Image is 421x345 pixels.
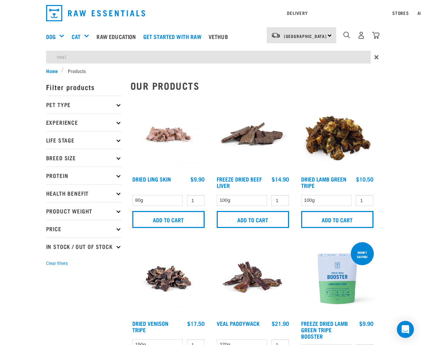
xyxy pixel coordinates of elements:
[299,241,375,317] img: Freeze Dried Lamb Green Tripe
[46,260,68,267] button: Clear filters
[46,202,122,220] p: Product Weight
[46,113,122,131] p: Experience
[132,177,171,180] a: Dried Ling Skin
[132,211,205,228] input: Add to cart
[217,322,260,325] a: Veal Paddywack
[359,320,373,327] div: $9.90
[46,51,371,63] input: Search...
[372,32,380,39] img: home-icon@2x.png
[272,176,289,182] div: $14.90
[301,211,373,228] input: Add to cart
[95,22,141,51] a: Raw Education
[301,322,348,338] a: Freeze Dried Lamb Green Tripe Booster
[46,184,122,202] p: Health Benefit
[46,96,122,113] p: Pet Type
[46,5,145,21] img: Raw Essentials Logo
[287,12,308,14] a: Delivery
[142,22,207,51] a: Get started with Raw
[131,241,206,317] img: Dried Vension Tripe 1691
[217,211,289,228] input: Add to cart
[46,220,122,238] p: Price
[392,12,409,14] a: Stores
[131,80,375,91] h2: Our Products
[46,167,122,184] p: Protein
[46,78,122,96] p: Filter products
[46,67,58,74] span: Home
[46,67,375,74] nav: breadcrumbs
[356,195,373,206] input: 1
[190,176,205,182] div: $9.90
[46,238,122,255] p: In Stock / Out Of Stock
[46,67,62,74] a: Home
[131,96,206,172] img: Dried Ling Skin 1701
[299,96,375,172] img: Pile Of Dried Lamb Tripe For Pets
[46,131,122,149] p: Life Stage
[271,195,289,206] input: 1
[351,247,374,262] div: Money saving!
[72,32,81,41] a: Cat
[374,51,379,63] span: ×
[284,35,327,37] span: [GEOGRAPHIC_DATA]
[215,96,291,172] img: Stack Of Freeze Dried Beef Liver For Pets
[46,32,56,41] a: Dog
[397,321,414,338] div: Open Intercom Messenger
[132,322,168,331] a: Dried Venison Tripe
[272,320,289,327] div: $21.90
[215,241,291,317] img: Stack of Veal Paddywhack For Pets
[356,176,373,182] div: $10.50
[358,32,365,39] img: user.png
[271,32,281,39] img: van-moving.png
[301,177,347,187] a: Dried Lamb Green Tripe
[343,32,350,38] img: home-icon-1@2x.png
[207,22,233,51] a: Vethub
[217,177,262,187] a: Freeze Dried Beef Liver
[187,195,205,206] input: 1
[46,149,122,167] p: Breed Size
[187,320,205,327] div: $17.50
[40,2,381,24] nav: dropdown navigation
